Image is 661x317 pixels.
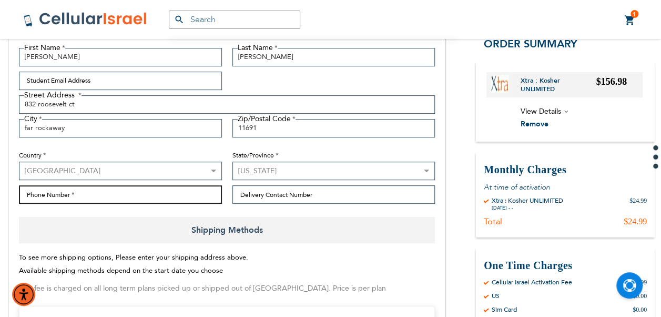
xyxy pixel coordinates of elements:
[19,253,248,275] span: To see more shipping options, Please enter your shipping address above. Available shipping method...
[491,75,509,93] img: Xtra : Kosher UNLIMITED
[633,305,647,314] div: $0.00
[23,12,148,27] img: Cellular Israel
[492,196,563,205] div: Xtra : Kosher UNLIMITED
[492,305,517,314] div: Sim Card
[19,217,435,243] span: Shipping Methods
[19,282,435,295] p: This fee is charged on all long term plans picked up or shipped out of [GEOGRAPHIC_DATA]. Price i...
[596,76,627,87] span: $156.98
[492,205,563,211] div: [DATE] - -
[492,278,572,286] div: Cellular Israel Activation Fee
[484,37,577,51] span: Order Summary
[521,120,548,130] span: Remove
[484,216,502,227] div: Total
[169,11,300,29] input: Search
[12,283,35,306] div: Accessibility Menu
[521,106,561,116] span: View Details
[521,76,596,93] a: Xtra : Kosher UNLIMITED
[484,259,647,273] h3: One Time Charges
[624,216,647,227] div: $24.99
[629,196,647,211] div: $24.99
[633,292,647,300] div: $0.00
[492,292,500,300] div: US
[484,163,647,177] h3: Monthly Charges
[624,14,636,27] a: 1
[484,182,647,192] p: At time of activation
[633,10,636,18] span: 1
